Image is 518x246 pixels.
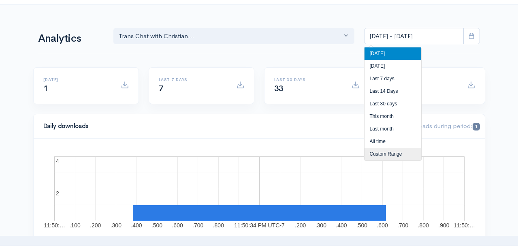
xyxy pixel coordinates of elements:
text: .900 [438,222,449,229]
text: .400 [131,222,142,229]
h6: All time [390,77,457,82]
li: Last 7 days [365,73,421,85]
text: .300 [315,222,326,229]
li: [DATE] [365,47,421,60]
text: .500 [151,222,162,229]
text: .400 [336,222,347,229]
text: .600 [377,222,388,229]
span: 1 [43,83,48,94]
li: Custom Range [365,148,421,160]
text: .800 [418,222,428,229]
span: 7 [159,83,164,94]
input: analytics date range selector [364,28,464,45]
text: 11:50:… [454,222,475,229]
text: 2 [56,190,59,197]
text: .100 [69,222,80,229]
text: .300 [110,222,121,229]
text: .200 [295,222,306,229]
h6: [DATE] [43,77,111,82]
text: .600 [172,222,183,229]
button: Trans Chat with Christian... [113,28,355,45]
h4: Daily downloads [43,123,391,130]
h1: Analytics [38,33,104,45]
li: Last 14 Days [365,85,421,98]
text: 11:50:… [44,222,65,229]
text: .500 [356,222,367,229]
h6: Last 7 days [159,77,226,82]
li: All time [365,135,421,148]
text: .800 [213,222,224,229]
li: Last 30 days [365,98,421,110]
div: Trans Chat with Christian... [119,32,342,41]
text: .200 [90,222,101,229]
text: .700 [192,222,203,229]
text: 4 [56,158,59,164]
li: [DATE] [365,60,421,73]
span: Downloads during period: [401,122,480,130]
h6: Last 30 days [274,77,342,82]
li: Last month [365,123,421,135]
text: 11:50:34 PM UTC-7 [234,222,285,229]
li: This month [365,110,421,123]
svg: A chart. [43,148,475,229]
span: 1 [473,123,480,130]
span: 33 [274,83,284,94]
text: .700 [397,222,408,229]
